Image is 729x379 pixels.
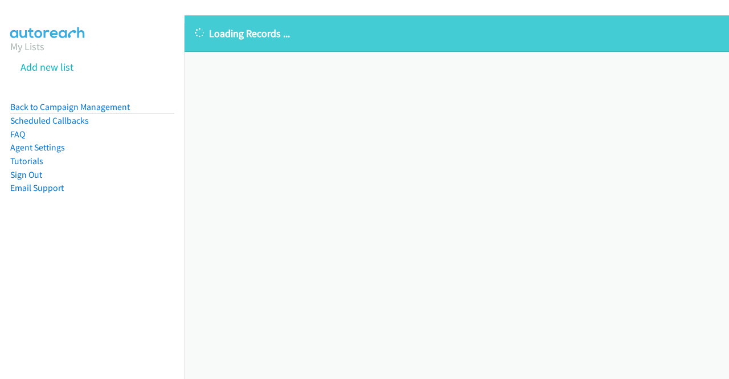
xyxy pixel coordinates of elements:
a: Tutorials [10,156,43,166]
a: Back to Campaign Management [10,101,130,112]
a: My Lists [10,40,44,53]
a: Agent Settings [10,142,65,153]
p: Loading Records ... [195,26,719,41]
a: FAQ [10,129,25,140]
a: Add new list [21,60,73,74]
a: Email Support [10,182,64,193]
a: Sign Out [10,169,42,180]
a: Scheduled Callbacks [10,115,89,126]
